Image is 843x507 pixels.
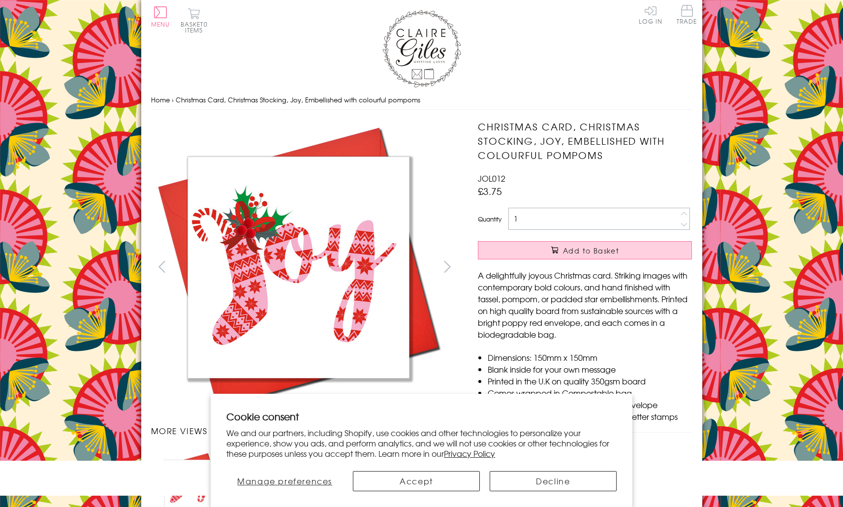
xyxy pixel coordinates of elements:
span: JOL012 [478,172,505,184]
label: Quantity [478,215,501,223]
h2: Cookie consent [226,410,617,423]
span: Manage preferences [237,475,332,487]
li: Dimensions: 150mm x 150mm [488,351,692,363]
p: A delightfully joyous Christmas card. Striking images with contemporary bold colours, and hand fi... [478,269,692,340]
span: Trade [677,5,697,24]
a: Home [151,95,170,104]
li: Blank inside for your own message [488,363,692,375]
span: Christmas Card, Christmas Stocking, Joy, Embellished with colourful pompoms [176,95,420,104]
li: Comes wrapped in Compostable bag [488,387,692,399]
a: Privacy Policy [444,447,495,459]
nav: breadcrumbs [151,90,692,110]
button: Menu [151,6,170,27]
img: Christmas Card, Christmas Stocking, Joy, Embellished with colourful pompoms [458,120,753,415]
button: prev [151,255,173,278]
span: Add to Basket [563,246,619,255]
button: Add to Basket [478,241,692,259]
button: Decline [490,471,617,491]
a: Trade [677,5,697,26]
span: £3.75 [478,184,502,198]
h3: More views [151,425,459,437]
span: 0 items [185,20,208,34]
span: › [172,95,174,104]
a: Log In [639,5,662,24]
button: next [436,255,458,278]
button: Manage preferences [226,471,343,491]
p: We and our partners, including Shopify, use cookies and other technologies to personalize your ex... [226,428,617,458]
button: Basket0 items [181,8,208,33]
img: Claire Giles Greetings Cards [382,10,461,88]
button: Accept [353,471,480,491]
h1: Christmas Card, Christmas Stocking, Joy, Embellished with colourful pompoms [478,120,692,162]
img: Christmas Card, Christmas Stocking, Joy, Embellished with colourful pompoms [151,120,446,415]
li: Printed in the U.K on quality 350gsm board [488,375,692,387]
span: Menu [151,20,170,29]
